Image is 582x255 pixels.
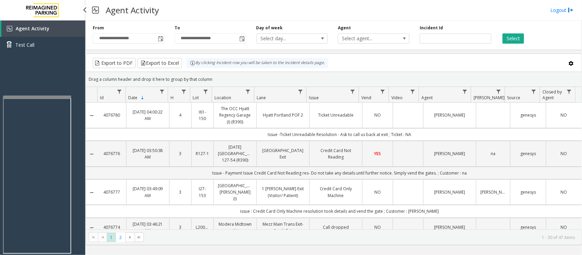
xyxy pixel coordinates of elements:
a: The OCC Hyatt Regency Garage (I) (R390) [218,105,252,125]
a: genesys [514,224,542,230]
a: genesys [514,112,542,118]
span: Lane [257,95,266,101]
button: Export to PDF [93,58,136,68]
a: Lot Filter Menu [201,87,210,96]
span: Source [507,95,521,101]
a: Id Filter Menu [115,87,124,96]
a: Call dropped [314,224,358,230]
h3: Agent Activity [102,2,162,18]
span: Toggle popup [238,34,246,43]
a: NO [367,112,388,118]
span: NO [374,189,381,195]
a: H Filter Menu [179,87,188,96]
a: Agent Activity [1,20,85,37]
a: [GEOGRAPHIC_DATA][PERSON_NAME] (I) [218,182,252,202]
a: 1 [PERSON_NAME] Exit (Visitor/ Patient) [261,185,305,198]
span: Test Call [15,41,34,48]
span: Go to the last page [135,232,144,242]
a: Issue Filter Menu [348,87,357,96]
span: Select day... [257,34,313,43]
a: [DATE] 04:00:22 AM [131,109,165,122]
a: Credit Card Not Reading [314,147,358,160]
a: 3 [174,189,187,195]
span: NO [561,151,567,156]
label: Day of week [256,25,283,31]
span: H [171,95,174,101]
span: Page 1 [107,233,116,242]
span: Toggle popup [156,34,164,43]
a: [PERSON_NAME] [480,189,506,195]
a: NO [367,189,388,195]
kendo-pager-info: 1 - 30 of 47 items [148,235,575,240]
a: 4 [174,112,187,118]
button: Export to Excel [137,58,182,68]
span: Issue [309,95,319,101]
span: Go to the next page [128,235,133,240]
img: 'icon' [7,26,12,31]
a: NO [550,189,578,195]
a: 4076774 [102,224,122,230]
a: genesys [514,150,542,157]
div: Drag a column header and drop it here to group by that column [86,73,582,85]
a: [GEOGRAPHIC_DATA] Exit [261,147,305,160]
a: 3 [174,150,187,157]
span: Page 2 [116,233,125,242]
span: Agent Activity [16,25,49,32]
a: 4076777 [102,189,122,195]
a: [PERSON_NAME] [428,224,472,230]
a: [PERSON_NAME] [428,112,472,118]
a: Video Filter Menu [408,87,417,96]
label: From [93,25,104,31]
a: Modera Midtown (L) [218,221,252,234]
a: Location Filter Menu [243,87,253,96]
a: [DATE] 03:49:09 AM [131,185,165,198]
a: 4076776 [102,150,122,157]
img: logout [568,6,573,14]
a: Parker Filter Menu [494,87,503,96]
span: Go to the last page [136,235,142,240]
label: To [175,25,180,31]
a: NO [550,150,578,157]
a: Collapse Details [86,113,98,118]
a: Source Filter Menu [529,87,538,96]
button: Select [503,33,524,44]
span: NO [374,224,381,230]
a: Credit Card Only Machine [314,185,358,198]
a: Hyatt Portland POF 2 [261,112,305,118]
a: Date Filter Menu [157,87,166,96]
a: I27-153 [196,185,209,198]
span: Sortable [140,95,145,101]
a: Mezz Main Trans Exit- South Exit [261,221,305,234]
a: Closed by Agent Filter Menu [565,87,574,96]
a: NO [550,224,578,230]
span: NO [561,112,567,118]
a: YES [367,150,388,157]
span: NO [561,224,567,230]
span: Vend [361,95,371,101]
span: Date [128,95,137,101]
label: Incident Id [420,25,443,31]
span: Location [214,95,231,101]
a: na [480,150,506,157]
span: Agent [421,95,433,101]
a: L20000500 [196,224,209,230]
a: 3 [174,224,187,230]
a: [DATE] 03:46:21 AM [131,221,165,234]
span: Closed by Agent [542,89,562,101]
a: Collapse Details [86,190,98,195]
a: [PERSON_NAME] [428,150,472,157]
span: Video [391,95,403,101]
a: R127-1 [196,150,209,157]
a: Agent Filter Menu [460,87,469,96]
span: [PERSON_NAME] [474,95,505,101]
td: issue : Credit Card Only Machine resolution took details and vend the gate ; Customer : [PERSON_N... [98,205,582,217]
a: NO [550,112,578,118]
a: Logout [550,6,573,14]
a: 4076780 [102,112,122,118]
td: Issue -Ticket Unreadable Resolution - Ask to call us back at exit ; Ticket : NA [98,128,582,141]
img: infoIcon.svg [190,60,195,66]
a: genesys [514,189,542,195]
span: NO [374,112,381,118]
a: Vend Filter Menu [378,87,387,96]
div: Data table [86,87,582,229]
